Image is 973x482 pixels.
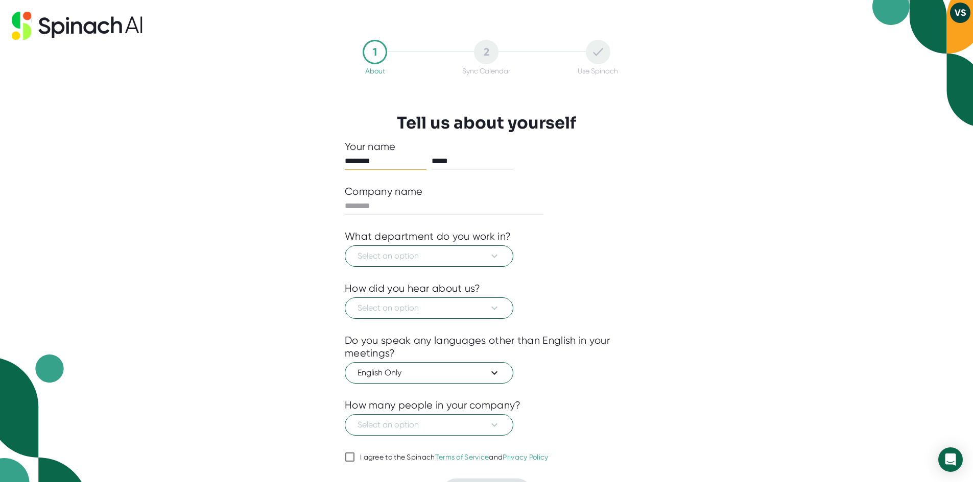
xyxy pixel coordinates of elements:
[345,297,513,319] button: Select an option
[365,67,385,75] div: About
[345,334,628,360] div: Do you speak any languages other than English in your meetings?
[358,419,501,431] span: Select an option
[938,447,963,472] div: Open Intercom Messenger
[345,230,511,243] div: What department do you work in?
[345,140,628,153] div: Your name
[503,453,548,461] a: Privacy Policy
[358,367,501,379] span: English Only
[345,185,423,198] div: Company name
[578,67,618,75] div: Use Spinach
[358,250,501,262] span: Select an option
[345,282,481,295] div: How did you hear about us?
[950,3,970,23] button: VS
[345,362,513,384] button: English Only
[397,113,576,133] h3: Tell us about yourself
[345,399,521,412] div: How many people in your company?
[435,453,489,461] a: Terms of Service
[474,40,499,64] div: 2
[360,453,549,462] div: I agree to the Spinach and
[358,302,501,314] span: Select an option
[363,40,387,64] div: 1
[345,245,513,267] button: Select an option
[345,414,513,436] button: Select an option
[462,67,510,75] div: Sync Calendar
